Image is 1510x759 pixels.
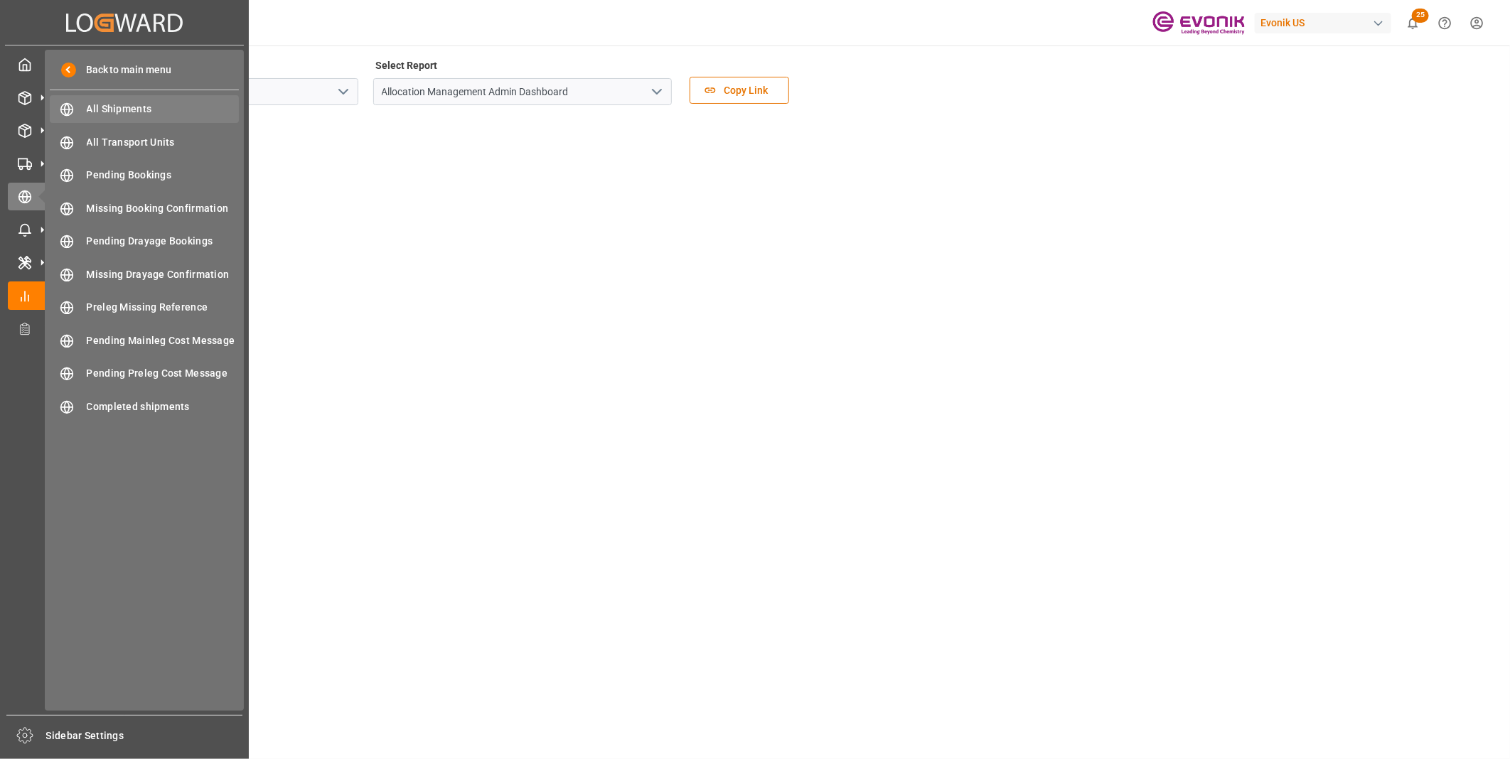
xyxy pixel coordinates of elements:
[87,267,240,282] span: Missing Drayage Confirmation
[1429,7,1461,39] button: Help Center
[87,366,240,381] span: Pending Preleg Cost Message
[50,326,239,354] a: Pending Mainleg Cost Message
[50,95,239,123] a: All Shipments
[690,77,789,104] button: Copy Link
[87,333,240,348] span: Pending Mainleg Cost Message
[50,360,239,387] a: Pending Preleg Cost Message
[50,227,239,255] a: Pending Drayage Bookings
[373,78,672,105] input: Type to search/select
[1412,9,1429,23] span: 25
[50,294,239,321] a: Preleg Missing Reference
[87,135,240,150] span: All Transport Units
[50,128,239,156] a: All Transport Units
[717,83,775,98] span: Copy Link
[87,399,240,414] span: Completed shipments
[50,161,239,189] a: Pending Bookings
[87,234,240,249] span: Pending Drayage Bookings
[332,81,353,103] button: open menu
[87,201,240,216] span: Missing Booking Confirmation
[1152,11,1245,36] img: Evonik-brand-mark-Deep-Purple-RGB.jpeg_1700498283.jpeg
[76,63,172,77] span: Back to main menu
[50,194,239,222] a: Missing Booking Confirmation
[1255,13,1391,33] div: Evonik US
[8,281,241,309] a: My Reports
[87,168,240,183] span: Pending Bookings
[373,55,440,75] label: Select Report
[1255,9,1397,36] button: Evonik US
[46,728,243,743] span: Sidebar Settings
[1397,7,1429,39] button: show 25 new notifications
[50,392,239,420] a: Completed shipments
[87,300,240,315] span: Preleg Missing Reference
[50,260,239,288] a: Missing Drayage Confirmation
[646,81,667,103] button: open menu
[8,50,241,78] a: My Cockpit
[87,102,240,117] span: All Shipments
[8,315,241,343] a: Transport Planner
